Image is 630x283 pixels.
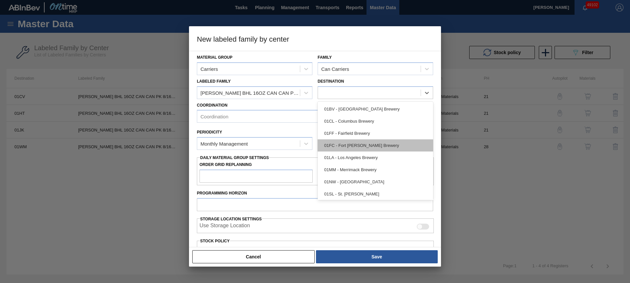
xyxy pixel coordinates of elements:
label: Stock Policy [200,239,230,243]
label: Material Group [197,55,232,60]
div: 01NW - [GEOGRAPHIC_DATA] [318,176,433,188]
div: 01MM - Merrimack Brewery [318,164,433,176]
label: Labeled Family [197,79,231,84]
label: Periodicity [197,130,222,134]
div: Monthly Management [200,141,248,147]
span: Storage Location Settings [200,217,262,221]
label: Family [318,55,332,60]
label: Programming Horizon [197,189,433,198]
div: Coordination [200,114,228,119]
button: Cancel [192,250,315,263]
div: [PERSON_NAME] BHL 16OZ CAN CAN PK 8/16 CAN [200,90,301,95]
label: When enabled, the system will display stocks from different storage locations. [199,223,250,231]
label: Destination [318,79,344,84]
div: 01CL - Columbus Brewery [318,115,433,127]
div: 01FC - Fort [PERSON_NAME] Brewery [318,139,433,152]
div: Can Carriers [321,66,349,71]
div: 01FF - Fairfield Brewery [318,127,433,139]
div: 01SL - St. [PERSON_NAME] [318,188,433,200]
div: 01LA - Los Angeles Brewery [318,152,433,164]
label: Coordination [197,103,227,108]
label: Order Grid Replanning [199,160,313,170]
button: Save [316,250,438,263]
div: Carriers [200,66,218,71]
span: Daily Material Group Settings [200,155,269,160]
div: 01BV - [GEOGRAPHIC_DATA] Brewery [318,103,433,115]
h3: New labeled family by center [189,26,441,51]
